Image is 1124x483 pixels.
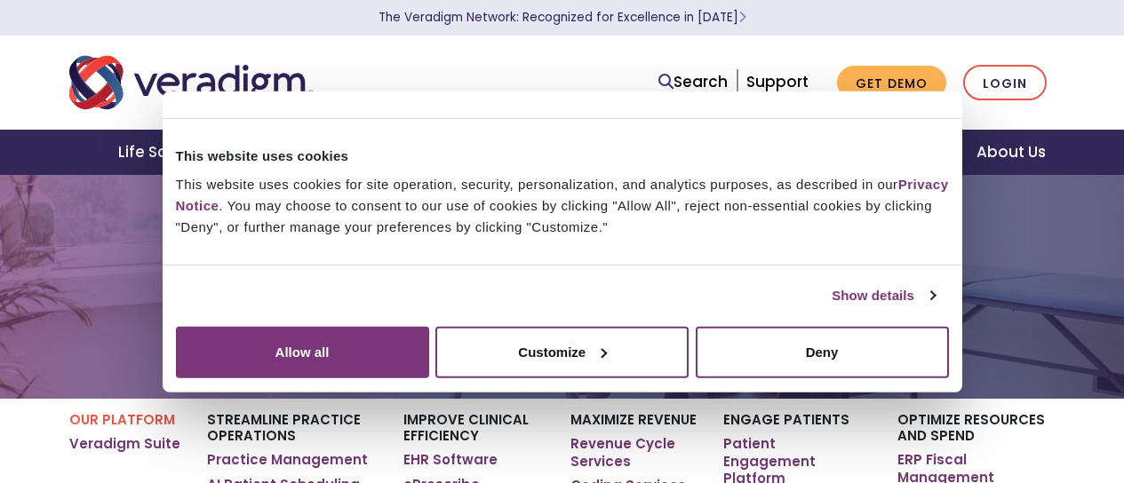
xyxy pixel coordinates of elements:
button: Allow all [176,326,429,377]
button: Deny [696,326,949,377]
a: Veradigm Suite [69,435,180,453]
a: EHR Software [403,451,498,469]
a: The Veradigm Network: Recognized for Excellence in [DATE]Learn More [379,9,746,26]
a: Search [658,70,728,94]
a: Support [746,71,809,92]
a: Revenue Cycle Services [570,435,697,470]
div: This website uses cookies [176,146,949,167]
div: This website uses cookies for site operation, security, personalization, and analytics purposes, ... [176,173,949,237]
a: Login [963,65,1047,101]
img: Veradigm logo [69,53,314,112]
a: About Us [955,130,1067,175]
a: Life Sciences [97,130,244,175]
a: Get Demo [837,66,946,100]
a: Privacy Notice [176,176,949,212]
a: Show details [832,285,935,306]
span: Learn More [738,9,746,26]
a: Practice Management [207,451,368,469]
button: Customize [435,326,689,377]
